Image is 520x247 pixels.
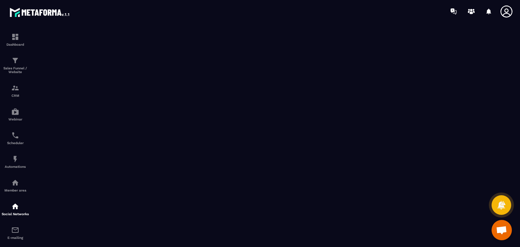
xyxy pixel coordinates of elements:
img: scheduler [11,131,19,139]
img: automations [11,155,19,163]
a: Open chat [492,220,512,240]
img: automations [11,179,19,187]
p: Webinar [2,117,29,121]
a: social-networksocial-networkSocial Networks [2,197,29,221]
img: formation [11,33,19,41]
img: email [11,226,19,234]
img: formation [11,57,19,65]
img: automations [11,108,19,116]
p: CRM [2,94,29,97]
a: emailemailE-mailing [2,221,29,245]
a: automationsautomationsWebinar [2,103,29,126]
p: Scheduler [2,141,29,145]
a: schedulerschedulerScheduler [2,126,29,150]
a: automationsautomationsMember area [2,174,29,197]
img: logo [9,6,70,18]
img: formation [11,84,19,92]
p: Social Networks [2,212,29,216]
a: formationformationSales Funnel / Website [2,51,29,79]
img: social-network [11,202,19,210]
p: Automations [2,165,29,169]
p: Member area [2,188,29,192]
a: formationformationCRM [2,79,29,103]
p: Sales Funnel / Website [2,66,29,74]
p: Dashboard [2,43,29,46]
a: formationformationDashboard [2,28,29,51]
p: E-mailing [2,236,29,240]
a: automationsautomationsAutomations [2,150,29,174]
